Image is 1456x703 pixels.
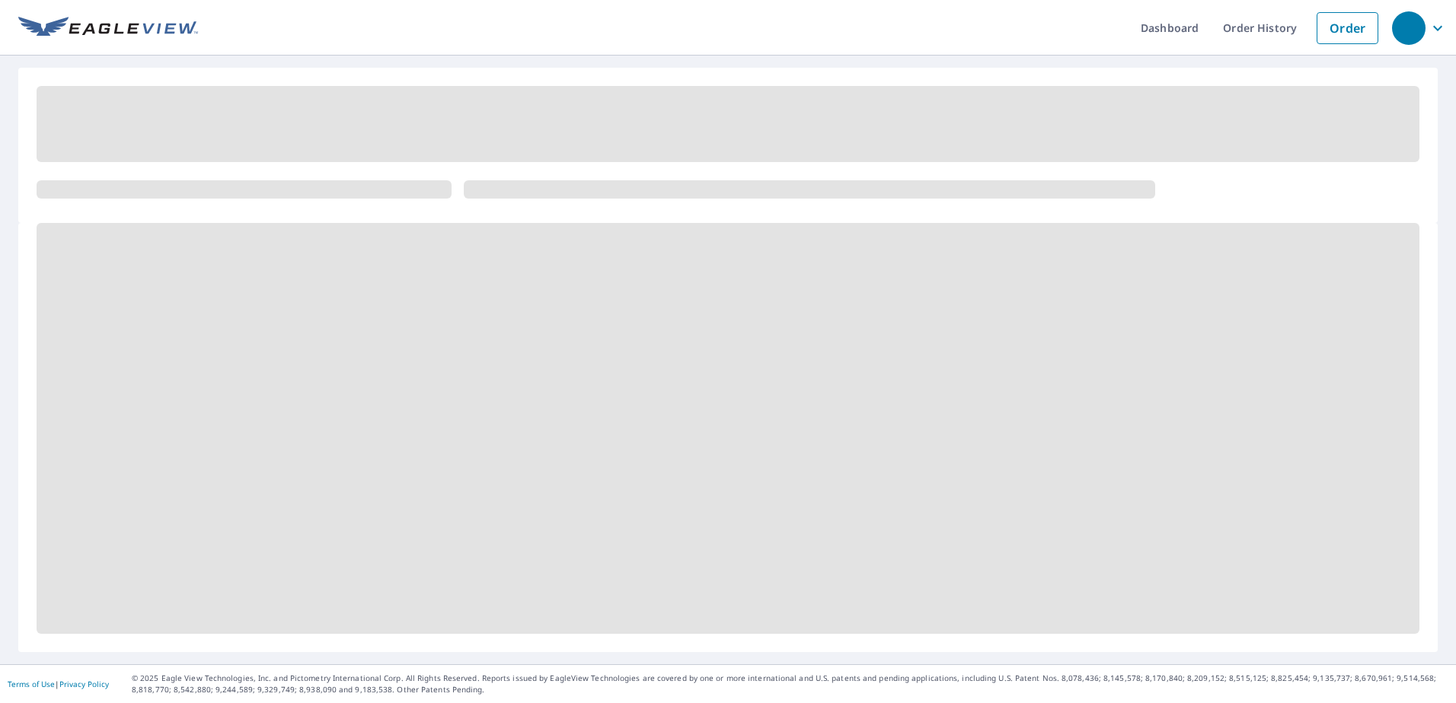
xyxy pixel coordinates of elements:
[59,679,109,689] a: Privacy Policy
[8,679,109,689] p: |
[1317,12,1378,44] a: Order
[132,673,1448,695] p: © 2025 Eagle View Technologies, Inc. and Pictometry International Corp. All Rights Reserved. Repo...
[8,679,55,689] a: Terms of Use
[18,17,198,40] img: EV Logo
